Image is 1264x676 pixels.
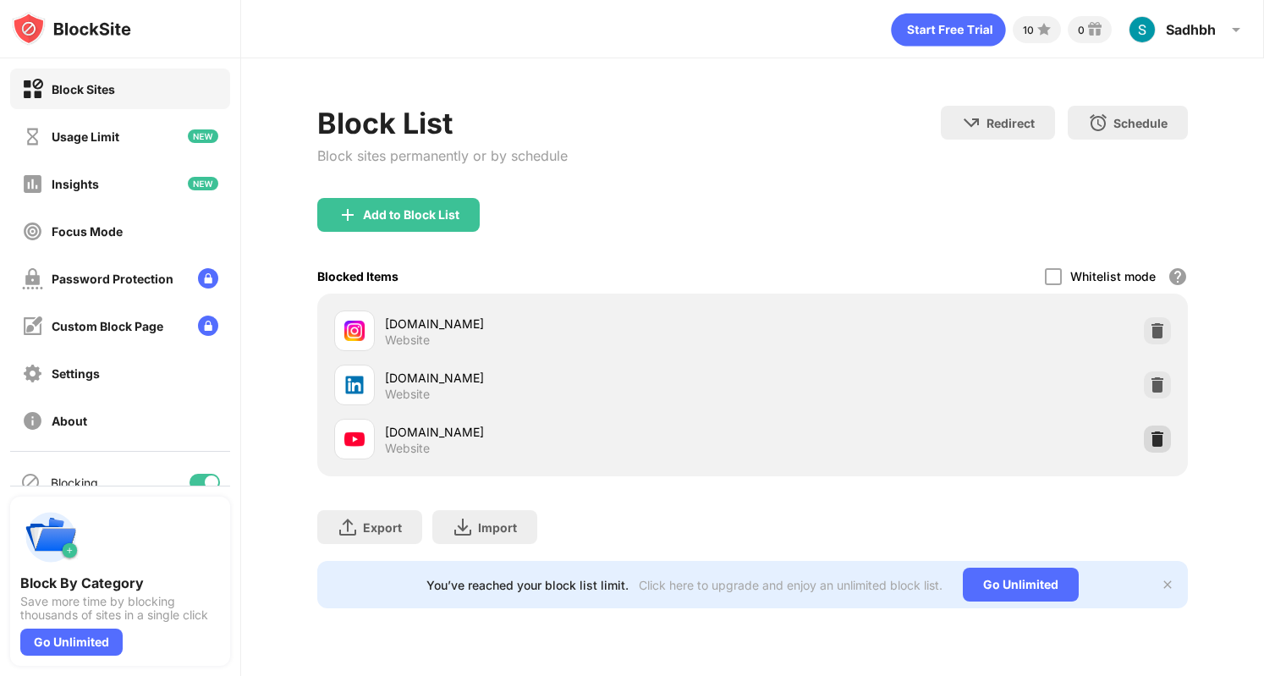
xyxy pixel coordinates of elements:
[1023,24,1034,36] div: 10
[51,475,98,490] div: Blocking
[1085,19,1105,40] img: reward-small.svg
[188,177,218,190] img: new-icon.svg
[639,578,943,592] div: Click here to upgrade and enjoy an unlimited block list.
[22,268,43,289] img: password-protection-off.svg
[22,316,43,337] img: customize-block-page-off.svg
[20,595,220,622] div: Save more time by blocking thousands of sites in a single click
[1070,269,1156,283] div: Whitelist mode
[385,369,753,387] div: [DOMAIN_NAME]
[1078,24,1085,36] div: 0
[20,574,220,591] div: Block By Category
[385,315,753,333] div: [DOMAIN_NAME]
[385,387,430,402] div: Website
[344,375,365,395] img: favicons
[1161,578,1174,591] img: x-button.svg
[52,129,119,144] div: Usage Limit
[385,333,430,348] div: Website
[317,269,398,283] div: Blocked Items
[1129,16,1156,43] img: ACg8ocJOKgowQplsviAFNXG5cW8y9Gx86B7UzBTrphq2ALVo49KEMg=s96-c
[12,12,131,46] img: logo-blocksite.svg
[1113,116,1168,130] div: Schedule
[52,319,163,333] div: Custom Block Page
[52,272,173,286] div: Password Protection
[363,520,402,535] div: Export
[1166,21,1216,38] div: Sadhbh
[963,568,1079,602] div: Go Unlimited
[198,316,218,336] img: lock-menu.svg
[986,116,1035,130] div: Redirect
[478,520,517,535] div: Import
[22,79,43,100] img: block-on.svg
[385,423,753,441] div: [DOMAIN_NAME]
[426,578,629,592] div: You’ve reached your block list limit.
[22,410,43,431] img: about-off.svg
[52,414,87,428] div: About
[1034,19,1054,40] img: points-small.svg
[198,268,218,289] img: lock-menu.svg
[317,147,568,164] div: Block sites permanently or by schedule
[52,82,115,96] div: Block Sites
[22,126,43,147] img: time-usage-off.svg
[344,429,365,449] img: favicons
[317,106,568,140] div: Block List
[22,363,43,384] img: settings-off.svg
[20,629,123,656] div: Go Unlimited
[22,221,43,242] img: focus-off.svg
[52,224,123,239] div: Focus Mode
[344,321,365,341] img: favicons
[20,472,41,492] img: blocking-icon.svg
[385,441,430,456] div: Website
[20,507,81,568] img: push-categories.svg
[22,173,43,195] img: insights-off.svg
[363,208,459,222] div: Add to Block List
[188,129,218,143] img: new-icon.svg
[52,366,100,381] div: Settings
[891,13,1006,47] div: animation
[52,177,99,191] div: Insights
